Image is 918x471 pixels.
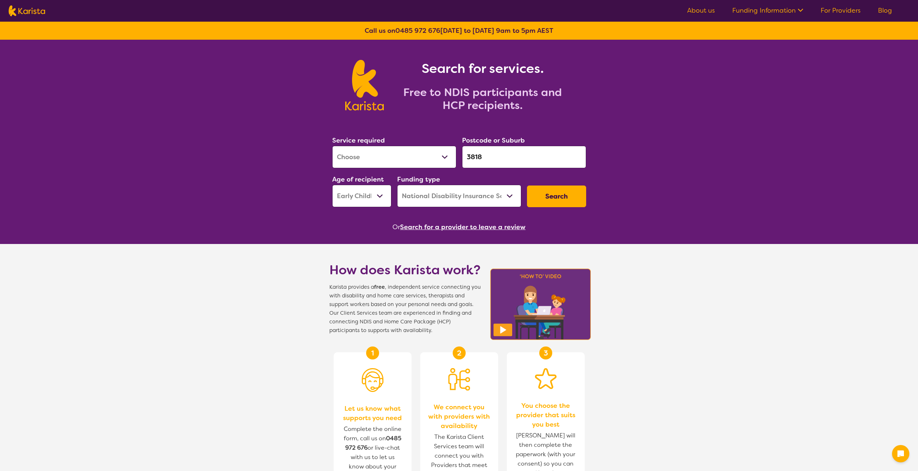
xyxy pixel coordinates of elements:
span: We connect you with providers with availability [427,402,491,431]
img: Karista logo [345,60,384,110]
label: Age of recipient [332,175,384,184]
button: Search [527,186,586,207]
label: Service required [332,136,385,145]
span: Karista provides a , independent service connecting you with disability and home care services, t... [329,283,481,335]
img: Karista logo [9,5,45,16]
a: For Providers [821,6,861,15]
a: Funding Information [732,6,803,15]
label: Postcode or Suburb [462,136,525,145]
h2: Free to NDIS participants and HCP recipients. [392,86,573,112]
button: Search for a provider to leave a review [400,222,526,232]
b: Call us on [DATE] to [DATE] 9am to 5pm AEST [365,26,553,35]
a: 0485 972 676 [395,26,440,35]
a: Blog [878,6,892,15]
span: You choose the provider that suits you best [514,401,577,429]
span: Or [392,222,400,232]
img: Star icon [535,368,557,389]
div: 1 [366,346,379,359]
h1: Search for services. [392,60,573,77]
span: Let us know what supports you need [341,404,404,423]
div: 2 [453,346,466,359]
label: Funding type [397,175,440,184]
b: free [374,284,385,291]
h1: How does Karista work? [329,261,481,279]
img: Person being matched to services icon [448,368,470,391]
img: Person with headset icon [362,368,383,392]
div: 3 [539,346,552,359]
img: Karista video [488,266,593,342]
a: About us [687,6,715,15]
input: Type [462,146,586,168]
